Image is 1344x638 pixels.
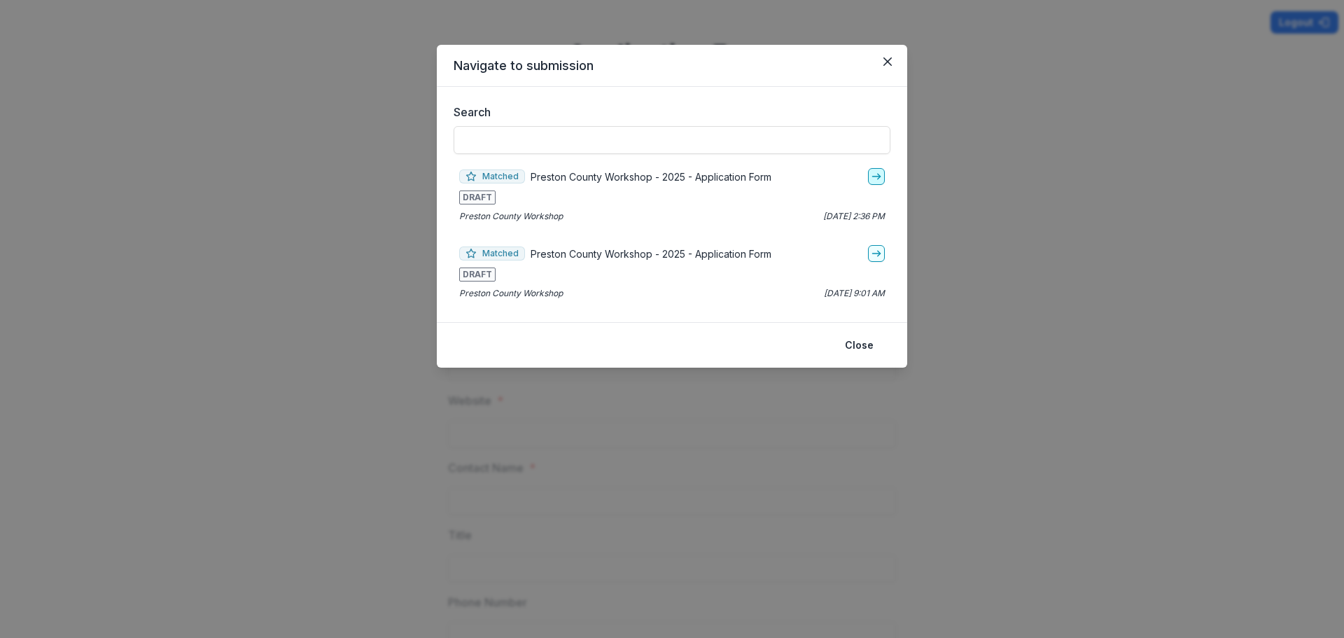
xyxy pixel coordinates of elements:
[876,50,899,73] button: Close
[454,104,882,120] label: Search
[868,168,885,185] a: go-to
[459,287,563,300] p: Preston County Workshop
[531,169,771,184] p: Preston County Workshop - 2025 - Application Form
[836,334,882,356] button: Close
[824,287,885,300] p: [DATE] 9:01 AM
[459,268,496,282] span: DRAFT
[868,245,885,262] a: go-to
[459,247,525,261] span: Matched
[531,247,771,261] p: Preston County Workshop - 2025 - Application Form
[823,210,885,223] p: [DATE] 2:36 PM
[459,190,496,204] span: DRAFT
[437,45,907,87] header: Navigate to submission
[459,169,525,183] span: Matched
[459,210,563,223] p: Preston County Workshop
